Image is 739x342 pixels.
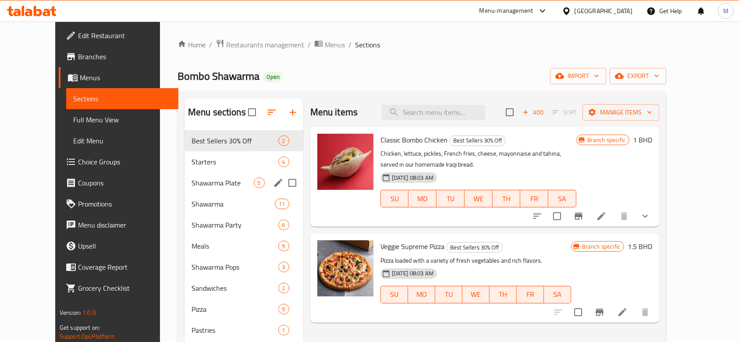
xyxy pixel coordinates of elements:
span: Bombo Shawarma [178,66,259,86]
div: items [278,135,289,146]
span: Shawarma [192,199,275,209]
div: items [278,262,289,272]
span: Open [263,73,283,81]
li: / [308,39,311,50]
span: Select section [501,103,519,121]
span: Select to update [548,207,566,225]
div: Starters [192,157,278,167]
span: Pizza [192,304,278,314]
span: Coverage Report [78,262,172,272]
span: Manage items [590,107,652,118]
span: FR [520,288,540,301]
div: Best Sellers 30% Off [446,242,503,253]
div: Shawarma Pops3 [185,256,303,278]
button: edit [272,176,285,189]
div: items [254,178,265,188]
span: WE [466,288,486,301]
span: Classic Bombo Chicken [380,133,448,146]
button: SA [544,286,571,303]
div: Meals9 [185,235,303,256]
div: Best Sellers 30% Off [449,135,506,146]
span: Full Menu View [73,114,172,125]
a: Home [178,39,206,50]
span: 1 [279,326,289,335]
button: import [550,68,606,84]
span: Version: [60,307,81,318]
nav: breadcrumb [178,39,666,50]
span: TH [493,288,513,301]
a: Upsell [59,235,179,256]
span: Veggie Supreme Pizza [380,240,444,253]
span: Branches [78,51,172,62]
div: items [278,157,289,167]
button: TU [435,286,462,303]
a: Menus [59,67,179,88]
button: sort-choices [527,206,548,227]
button: SU [380,190,409,207]
span: Add [521,107,545,118]
li: / [209,39,212,50]
button: TH [490,286,517,303]
span: Edit Restaurant [78,30,172,41]
span: Shawarma Party [192,220,278,230]
div: Best Sellers 30% Off2 [185,130,303,151]
div: Open [263,72,283,82]
span: Menus [325,39,345,50]
button: TU [437,190,465,207]
span: Best Sellers 30% Off [447,242,502,253]
span: MO [412,192,433,205]
span: Sandwiches [192,283,278,293]
span: Best Sellers 30% Off [450,135,505,146]
a: Sections [66,88,179,109]
div: Shawarma Party6 [185,214,303,235]
span: Menu disclaimer [78,220,172,230]
span: TU [440,192,461,205]
a: Branches [59,46,179,67]
a: Support.OpsPlatform [60,331,115,342]
div: Pizza9 [185,299,303,320]
button: FR [520,190,548,207]
button: WE [462,286,490,303]
span: Select all sections [243,103,261,121]
span: Meals [192,241,278,251]
div: items [278,304,289,314]
span: Edit Menu [73,135,172,146]
a: Promotions [59,193,179,214]
span: [DATE] 08:03 AM [388,269,437,278]
span: 4 [279,158,289,166]
span: 6 [279,221,289,229]
span: Branch specific [584,136,629,144]
span: Sort sections [261,102,282,123]
h6: 1 BHD [633,134,652,146]
span: SU [384,288,405,301]
a: Menus [314,39,345,50]
div: items [278,325,289,335]
span: Choice Groups [78,157,172,167]
button: Add section [282,102,303,123]
button: WE [465,190,493,207]
svg: Show Choices [640,211,650,221]
span: SU [384,192,405,205]
a: Menu disclaimer [59,214,179,235]
a: Coverage Report [59,256,179,278]
div: Pastries1 [185,320,303,341]
button: FR [517,286,544,303]
span: Promotions [78,199,172,209]
span: SA [547,288,568,301]
button: MO [409,190,437,207]
button: Branch-specific-item [589,302,610,323]
div: items [278,241,289,251]
span: Select to update [569,303,587,321]
h6: 1.5 BHD [628,240,652,253]
span: Upsell [78,241,172,251]
li: / [348,39,352,50]
span: 11 [275,200,288,208]
span: M [723,6,728,16]
div: Shawarma11 [185,193,303,214]
a: Edit Restaurant [59,25,179,46]
span: Select section first [547,106,583,119]
span: Shawarma Pops [192,262,278,272]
